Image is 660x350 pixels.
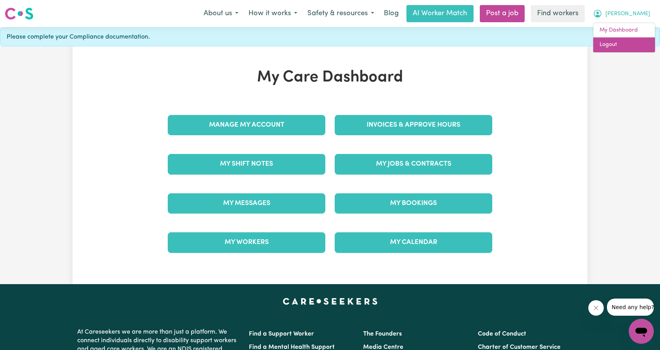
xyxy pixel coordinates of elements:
a: Manage My Account [168,115,325,135]
a: Logout [593,37,655,52]
button: My Account [588,5,655,22]
span: Please complete your Compliance documentation. [7,32,150,42]
a: The Founders [363,331,402,337]
iframe: Close message [588,300,604,316]
h1: My Care Dashboard [163,68,497,87]
a: Careseekers home page [283,298,378,304]
a: Blog [379,5,403,22]
a: Code of Conduct [478,331,526,337]
span: Need any help? [5,5,47,12]
a: Find a Support Worker [249,331,314,337]
a: Post a job [480,5,525,22]
a: My Workers [168,232,325,253]
img: Careseekers logo [5,7,34,21]
a: Invoices & Approve Hours [335,115,492,135]
div: My Account [593,23,655,53]
button: About us [199,5,243,22]
span: [PERSON_NAME] [605,10,650,18]
iframe: Button to launch messaging window [629,319,654,344]
button: Safety & resources [302,5,379,22]
a: My Bookings [335,193,492,214]
a: AI Worker Match [406,5,474,22]
a: My Jobs & Contracts [335,154,492,174]
a: Find workers [531,5,585,22]
a: Careseekers logo [5,5,34,23]
a: My Calendar [335,232,492,253]
a: My Shift Notes [168,154,325,174]
a: My Dashboard [593,23,655,38]
iframe: Message from company [607,299,654,316]
a: My Messages [168,193,325,214]
button: How it works [243,5,302,22]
